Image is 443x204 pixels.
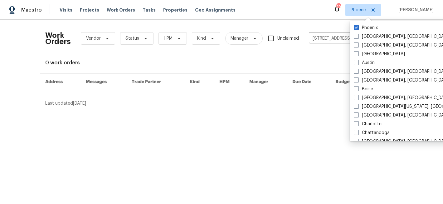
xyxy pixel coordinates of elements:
th: Kind [185,74,214,90]
th: Address [40,74,81,90]
th: Budget [330,74,368,90]
span: Vendor [86,35,101,42]
span: Unclaimed [277,35,299,42]
th: Messages [81,74,127,90]
label: [GEOGRAPHIC_DATA] [354,51,405,57]
span: [DATE] [73,101,86,106]
th: Manager [244,74,287,90]
label: Chattanooga [354,130,390,136]
label: Austin [354,60,375,66]
span: Phoenix [351,7,367,13]
label: Charlotte [354,121,382,127]
span: Visits [60,7,72,13]
th: Due Date [287,74,330,90]
span: Tasks [143,8,156,12]
span: Maestro [21,7,42,13]
input: Enter in an address [309,34,371,43]
th: Trade Partner [127,74,185,90]
div: Last updated [45,100,386,107]
span: Projects [80,7,99,13]
label: Phoenix [354,25,378,31]
h2: Work Orders [45,32,71,45]
div: 0 work orders [45,60,398,66]
span: Properties [163,7,187,13]
span: Work Orders [107,7,135,13]
span: Status [125,35,139,42]
span: Kind [197,35,206,42]
span: Geo Assignments [195,7,236,13]
span: [PERSON_NAME] [396,7,434,13]
span: HPM [164,35,173,42]
div: 29 [336,4,341,10]
label: Boise [354,86,373,92]
th: HPM [214,74,244,90]
span: Manager [231,35,248,42]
